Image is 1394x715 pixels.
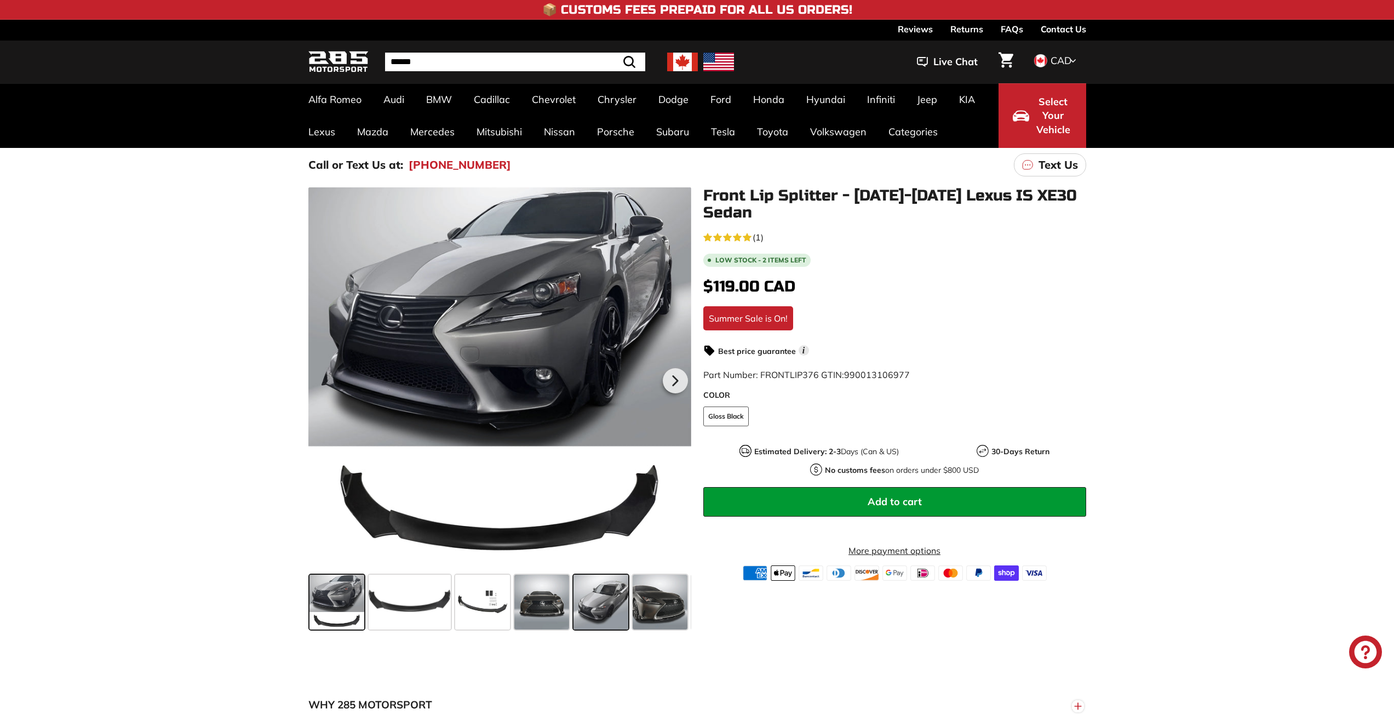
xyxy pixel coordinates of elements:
[825,465,979,476] p: on orders under $800 USD
[1041,20,1086,38] a: Contact Us
[877,116,949,148] a: Categories
[346,116,399,148] a: Mazda
[825,465,885,475] strong: No customs fees
[933,55,978,69] span: Live Chat
[754,446,899,457] p: Days (Can & US)
[1014,153,1086,176] a: Text Us
[718,346,796,356] strong: Best price guarantee
[746,116,799,148] a: Toyota
[466,116,533,148] a: Mitsubishi
[856,83,906,116] a: Infiniti
[645,116,700,148] a: Subaru
[992,43,1020,81] a: Cart
[868,495,922,508] span: Add to cart
[854,565,879,581] img: discover
[906,83,948,116] a: Jeep
[463,83,521,116] a: Cadillac
[938,565,963,581] img: master
[587,83,647,116] a: Chrysler
[903,48,992,76] button: Live Chat
[715,257,806,264] span: Low stock - 2 items left
[399,116,466,148] a: Mercedes
[753,231,764,244] span: (1)
[297,83,372,116] a: Alfa Romeo
[703,230,1086,244] a: 5.0 rating (1 votes)
[742,83,795,116] a: Honda
[700,116,746,148] a: Tesla
[799,565,823,581] img: bancontact
[1039,157,1078,173] p: Text Us
[385,53,645,71] input: Search
[966,565,991,581] img: paypal
[703,390,1086,401] label: COLOR
[898,20,933,38] a: Reviews
[308,157,403,173] p: Call or Text Us at:
[703,306,793,330] div: Summer Sale is On!
[372,83,415,116] a: Audi
[1346,636,1385,671] inbox-online-store-chat: Shopify online store chat
[533,116,586,148] a: Nissan
[703,187,1086,221] h1: Front Lip Splitter - [DATE]-[DATE] Lexus IS XE30 Sedan
[994,565,1019,581] img: shopify_pay
[799,116,877,148] a: Volkswagen
[542,3,852,16] h4: 📦 Customs Fees Prepaid for All US Orders!
[743,565,767,581] img: american_express
[1035,95,1072,137] span: Select Your Vehicle
[699,83,742,116] a: Ford
[703,487,1086,517] button: Add to cart
[844,369,910,380] span: 990013106977
[771,565,795,581] img: apple_pay
[415,83,463,116] a: BMW
[991,447,1049,456] strong: 30-Days Return
[1001,20,1023,38] a: FAQs
[521,83,587,116] a: Chevrolet
[882,565,907,581] img: google_pay
[795,83,856,116] a: Hyundai
[586,116,645,148] a: Porsche
[1051,54,1071,67] span: CAD
[754,447,841,456] strong: Estimated Delivery: 2-3
[647,83,699,116] a: Dodge
[799,345,809,356] span: i
[703,369,910,380] span: Part Number: FRONTLIP376 GTIN:
[950,20,983,38] a: Returns
[1022,565,1047,581] img: visa
[703,277,795,296] span: $119.00 CAD
[308,49,369,75] img: Logo_285_Motorsport_areodynamics_components
[409,157,511,173] a: [PHONE_NUMBER]
[948,83,986,116] a: KIA
[910,565,935,581] img: ideal
[297,116,346,148] a: Lexus
[999,83,1086,148] button: Select Your Vehicle
[827,565,851,581] img: diners_club
[703,544,1086,557] a: More payment options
